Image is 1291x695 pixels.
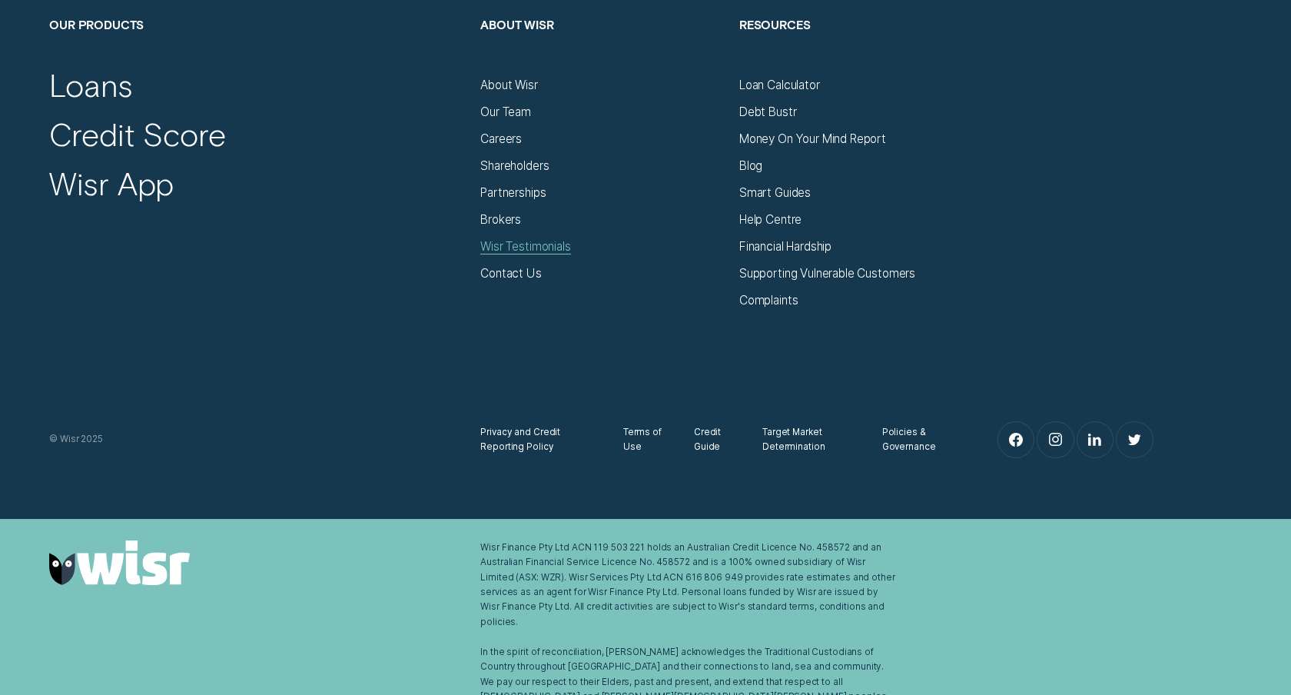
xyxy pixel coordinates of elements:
[480,266,541,281] a: Contact Us
[1037,422,1074,458] a: Instagram
[762,425,855,455] a: Target Market Determination
[739,239,831,254] a: Financial Hardship
[739,131,886,146] a: Money On Your Mind Report
[49,65,133,105] a: Loans
[1117,422,1153,458] a: Twitter
[480,212,521,227] a: Brokers
[49,164,174,203] a: Wisr App
[49,540,190,585] img: Wisr
[480,158,549,173] a: Shareholders
[1077,422,1113,458] a: LinkedIn
[739,266,915,281] a: Supporting Vulnerable Customers
[41,432,473,447] div: © Wisr 2025
[739,17,983,78] h2: Resources
[882,425,957,455] a: Policies & Governance
[480,78,537,92] a: About Wisr
[739,78,820,92] a: Loan Calculator
[694,425,735,455] a: Credit Guide
[49,115,226,154] a: Credit Score
[739,158,762,173] a: Blog
[480,425,596,455] a: Privacy and Credit Reporting Policy
[739,105,796,119] a: Debt Bustr
[480,105,531,119] a: Our Team
[739,185,811,200] a: Smart Guides
[998,422,1034,458] a: Facebook
[739,293,798,308] a: Complaints
[480,239,570,254] a: Wisr Testimonials
[739,212,801,227] a: Help Centre
[623,425,667,455] a: Terms of Use
[480,131,522,146] a: Careers
[480,185,546,200] a: Partnerships
[480,17,724,78] h2: About Wisr
[49,17,466,78] h2: Our Products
